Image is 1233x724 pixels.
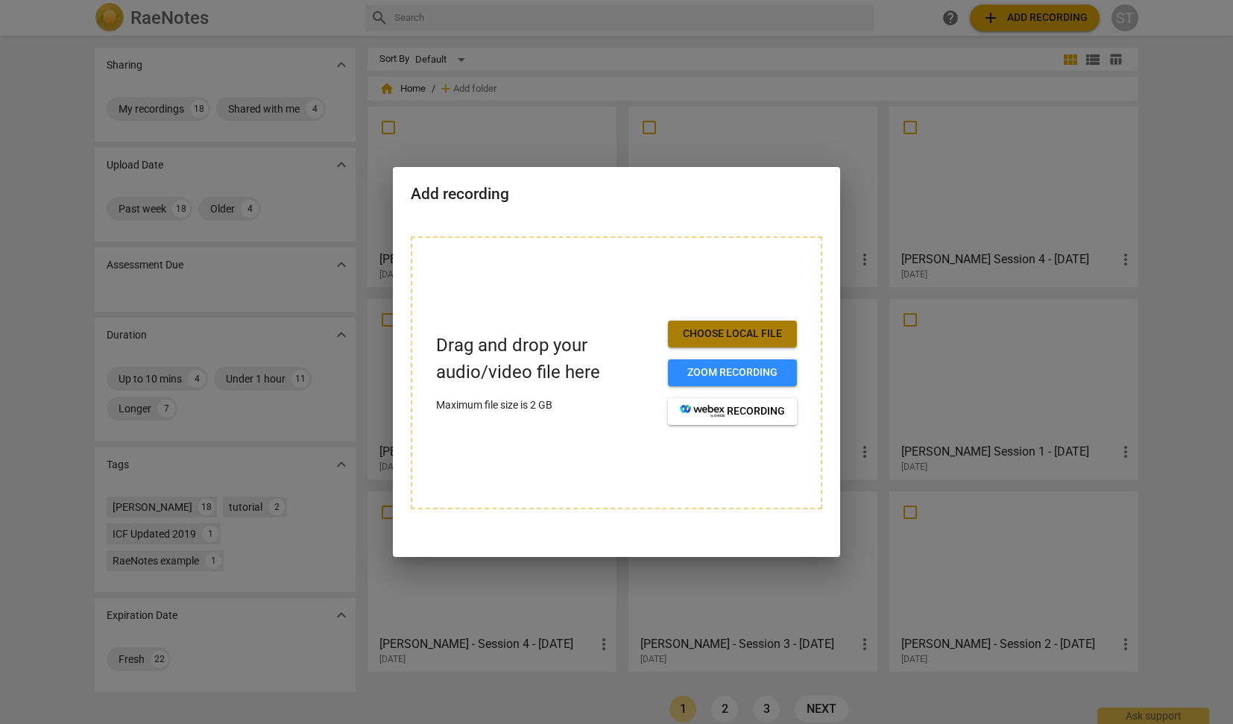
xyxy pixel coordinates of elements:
span: Choose local file [680,327,785,341]
button: recording [668,398,797,425]
p: Drag and drop your audio/video file here [436,333,656,385]
button: Choose local file [668,321,797,347]
button: Zoom recording [668,359,797,386]
h2: Add recording [411,185,822,204]
span: recording [680,404,785,419]
p: Maximum file size is 2 GB [436,397,656,413]
span: Zoom recording [680,365,785,380]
